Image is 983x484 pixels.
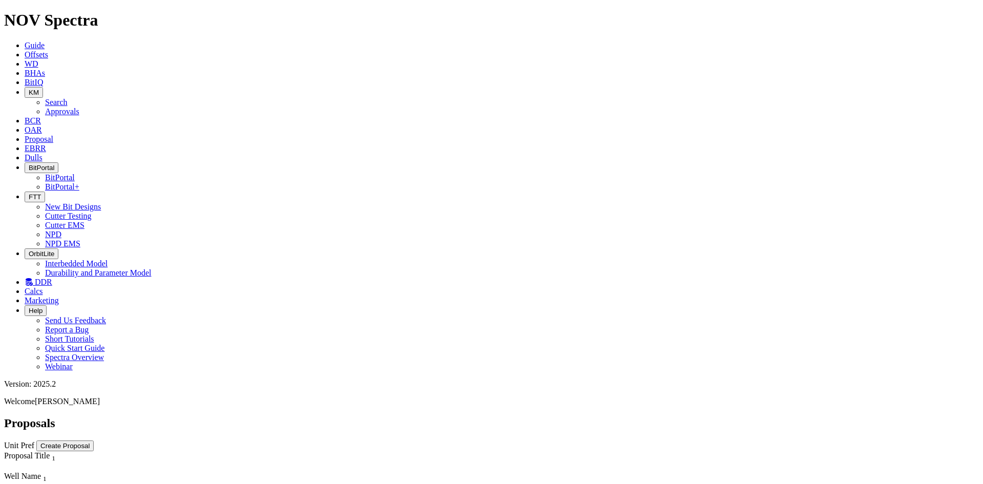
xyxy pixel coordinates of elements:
[29,250,54,258] span: OrbitLite
[45,107,79,116] a: Approvals
[4,441,34,450] a: Unit Pref
[25,69,45,77] a: BHAs
[45,268,152,277] a: Durability and Parameter Model
[45,98,68,107] a: Search
[45,202,101,211] a: New Bit Designs
[45,212,92,220] a: Cutter Testing
[4,462,160,472] div: Column Menu
[25,162,58,173] button: BitPortal
[4,451,160,462] div: Proposal Title Sort None
[29,89,39,96] span: KM
[29,193,41,201] span: FTT
[52,454,55,462] sub: 1
[35,278,52,286] span: DDR
[29,164,54,172] span: BitPortal
[45,344,104,352] a: Quick Start Guide
[4,472,160,483] div: Well Name Sort None
[4,11,979,30] h1: NOV Spectra
[25,41,45,50] a: Guide
[45,173,75,182] a: BitPortal
[25,144,46,153] a: EBRR
[25,192,45,202] button: FTT
[25,287,43,296] a: Calcs
[45,230,61,239] a: NPD
[25,278,52,286] a: DDR
[45,334,94,343] a: Short Tutorials
[25,135,53,143] a: Proposal
[29,307,42,314] span: Help
[25,248,58,259] button: OrbitLite
[43,475,47,482] sub: 1
[43,472,47,480] span: Sort None
[45,221,84,229] a: Cutter EMS
[45,316,106,325] a: Send Us Feedback
[25,78,43,87] a: BitIQ
[25,125,42,134] a: OAR
[25,59,38,68] a: WD
[45,182,79,191] a: BitPortal+
[4,451,50,460] span: Proposal Title
[4,380,979,389] div: Version: 2025.2
[4,472,41,480] span: Well Name
[45,325,89,334] a: Report a Bug
[35,397,100,406] span: [PERSON_NAME]
[36,440,94,451] button: Create Proposal
[45,353,104,362] a: Spectra Overview
[25,50,48,59] a: Offsets
[25,296,59,305] a: Marketing
[45,239,80,248] a: NPD EMS
[52,451,55,460] span: Sort None
[25,116,41,125] a: BCR
[25,153,42,162] a: Dulls
[4,416,979,430] h2: Proposals
[25,87,43,98] button: KM
[25,305,47,316] button: Help
[4,397,979,406] p: Welcome
[45,259,108,268] a: Interbedded Model
[4,451,160,472] div: Sort None
[45,362,73,371] a: Webinar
